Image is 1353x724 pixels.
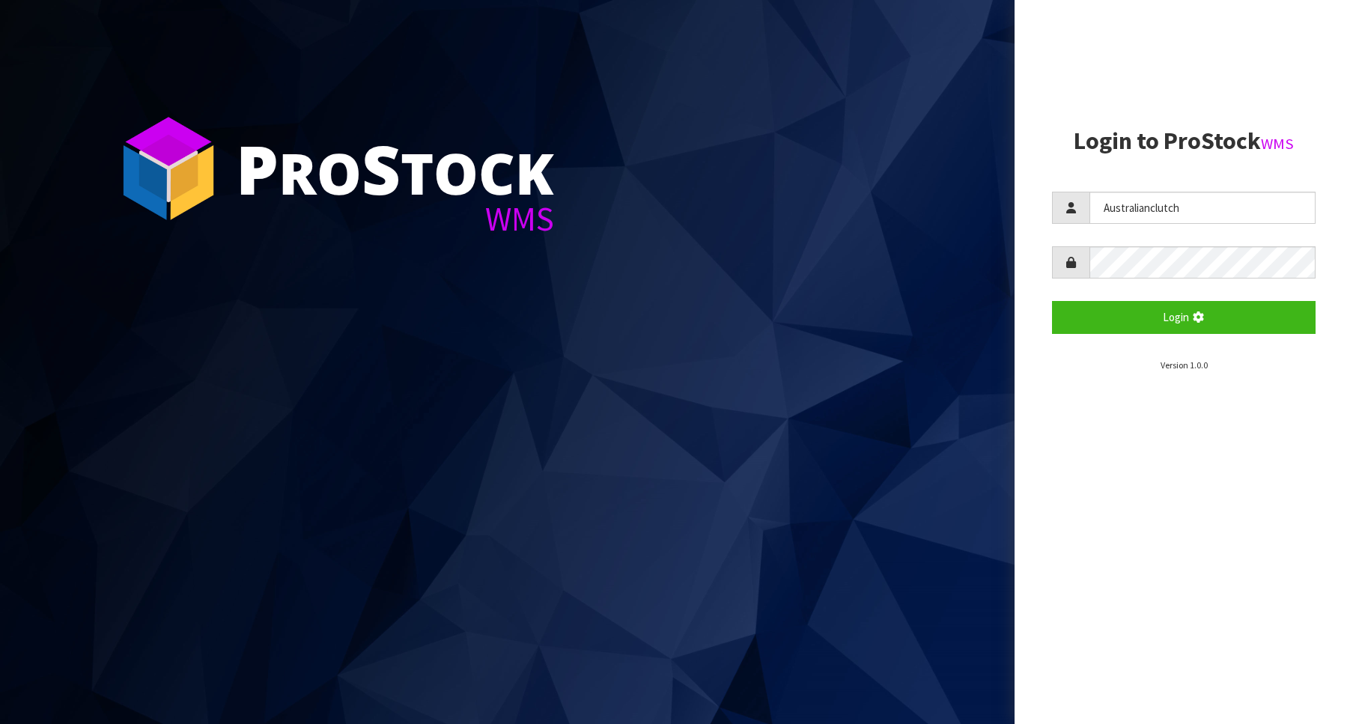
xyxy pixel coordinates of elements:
img: ProStock Cube [112,112,225,225]
span: P [236,123,279,214]
small: Version 1.0.0 [1161,359,1208,371]
input: Username [1089,192,1316,224]
div: ro tock [236,135,554,202]
h2: Login to ProStock [1052,128,1316,154]
div: WMS [236,202,554,236]
button: Login [1052,301,1316,333]
span: S [362,123,401,214]
small: WMS [1261,134,1294,153]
